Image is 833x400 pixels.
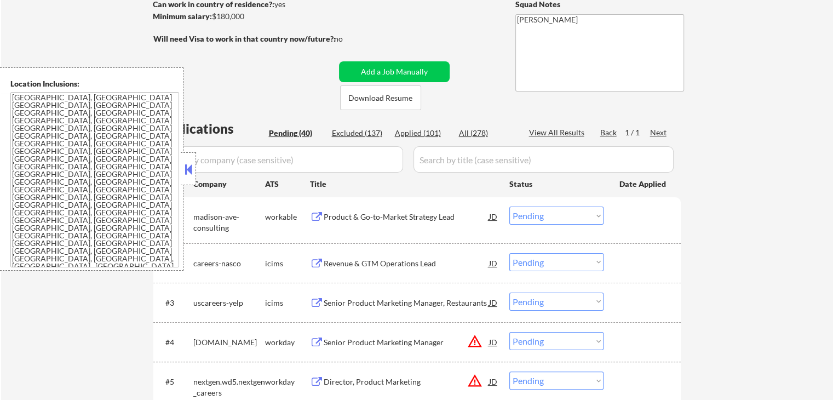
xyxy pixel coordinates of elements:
[324,337,489,348] div: Senior Product Marketing Manager
[157,146,403,173] input: Search by company (case sensitive)
[193,258,265,269] div: careers-nasco
[193,337,265,348] div: [DOMAIN_NAME]
[413,146,674,173] input: Search by title (case sensitive)
[193,212,265,233] div: madison-ave-consulting
[265,298,310,308] div: icims
[459,128,514,139] div: All (278)
[324,298,489,308] div: Senior Product Marketing Manager, Restaurants
[509,174,604,193] div: Status
[265,212,310,222] div: workable
[265,376,310,387] div: workday
[619,179,668,190] div: Date Applied
[153,34,336,43] strong: Will need Visa to work in that country now/future?:
[269,128,324,139] div: Pending (40)
[488,293,499,312] div: JD
[10,78,179,89] div: Location Inclusions:
[324,258,489,269] div: Revenue & GTM Operations Lead
[157,122,265,135] div: Applications
[332,128,387,139] div: Excluded (137)
[265,258,310,269] div: icims
[310,179,499,190] div: Title
[600,127,618,138] div: Back
[395,128,450,139] div: Applied (101)
[467,334,482,349] button: warning_amber
[193,179,265,190] div: Company
[324,376,489,387] div: Director, Product Marketing
[165,376,185,387] div: #5
[488,253,499,273] div: JD
[529,127,588,138] div: View All Results
[488,207,499,226] div: JD
[339,61,450,82] button: Add a Job Manually
[265,179,310,190] div: ATS
[334,33,365,44] div: no
[340,85,421,110] button: Download Resume
[165,298,185,308] div: #3
[153,12,212,21] strong: Minimum salary:
[324,212,489,222] div: Product & Go-to-Market Strategy Lead
[650,127,668,138] div: Next
[488,332,499,352] div: JD
[193,376,265,398] div: nextgen.wd5.nextgen_careers
[153,11,335,22] div: $180,000
[193,298,265,308] div: uscareers-yelp
[625,127,650,138] div: 1 / 1
[488,372,499,391] div: JD
[165,337,185,348] div: #4
[467,373,482,388] button: warning_amber
[265,337,310,348] div: workday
